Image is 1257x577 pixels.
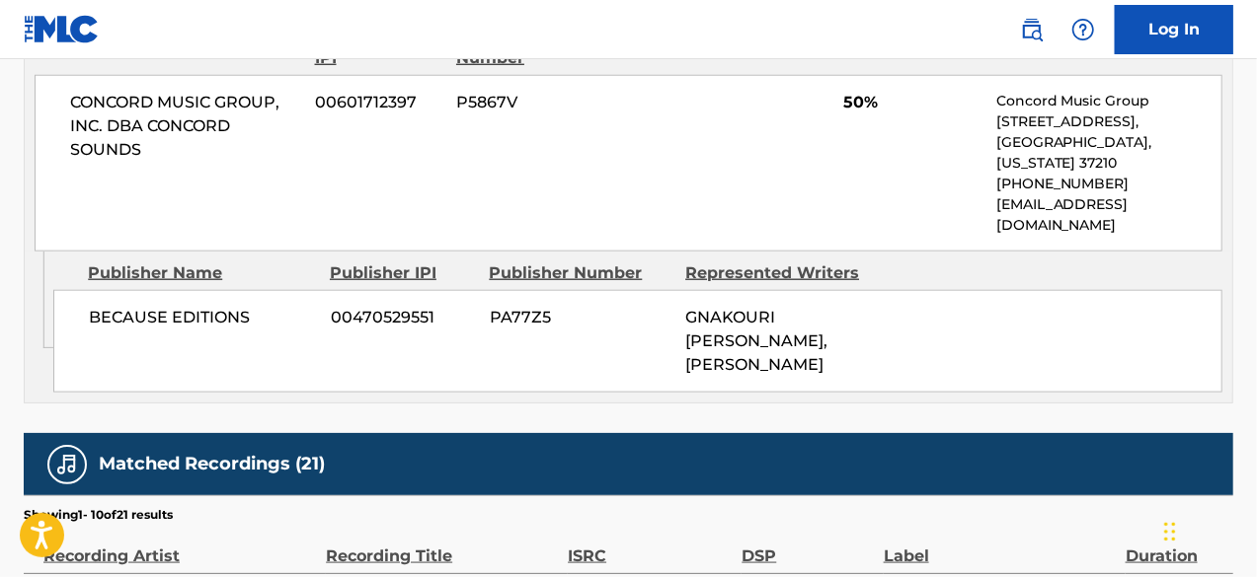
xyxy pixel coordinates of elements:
div: Publisher Name [88,261,315,285]
div: ISRC [568,524,732,568]
div: Drag [1164,502,1176,561]
span: P5867V [456,91,629,114]
div: Publisher Number [489,261,670,285]
a: Public Search [1012,10,1052,49]
span: CONCORD MUSIC GROUP, INC. DBA CONCORD SOUNDS [70,91,300,162]
div: Label [884,524,1116,568]
p: [EMAIL_ADDRESS][DOMAIN_NAME] [996,194,1221,236]
div: Represented Writers [685,261,867,285]
span: GNAKOURI [PERSON_NAME], [PERSON_NAME] [685,308,827,374]
p: [GEOGRAPHIC_DATA], [US_STATE] 37210 [996,132,1221,174]
div: Help [1063,10,1103,49]
div: Duration [1126,524,1223,568]
img: Matched Recordings [55,453,79,476]
span: 50% [843,91,982,114]
a: Log In [1115,5,1233,54]
p: [PHONE_NUMBER] [996,174,1221,194]
h5: Matched Recordings (21) [99,453,325,475]
span: 00470529551 [331,306,475,329]
div: DSP [742,524,873,568]
p: Concord Music Group [996,91,1221,111]
div: Recording Artist [43,524,316,568]
img: help [1071,18,1095,41]
span: BECAUSE EDITIONS [89,306,315,329]
p: Showing 1 - 10 of 21 results [24,506,173,524]
iframe: Chat Widget [1158,482,1257,577]
img: MLC Logo [24,15,100,43]
span: PA77Z5 [490,306,670,329]
div: Publisher IPI [330,261,474,285]
p: [STREET_ADDRESS], [996,111,1221,132]
div: Recording Title [326,524,558,568]
img: search [1020,18,1044,41]
span: 00601712397 [315,91,441,114]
